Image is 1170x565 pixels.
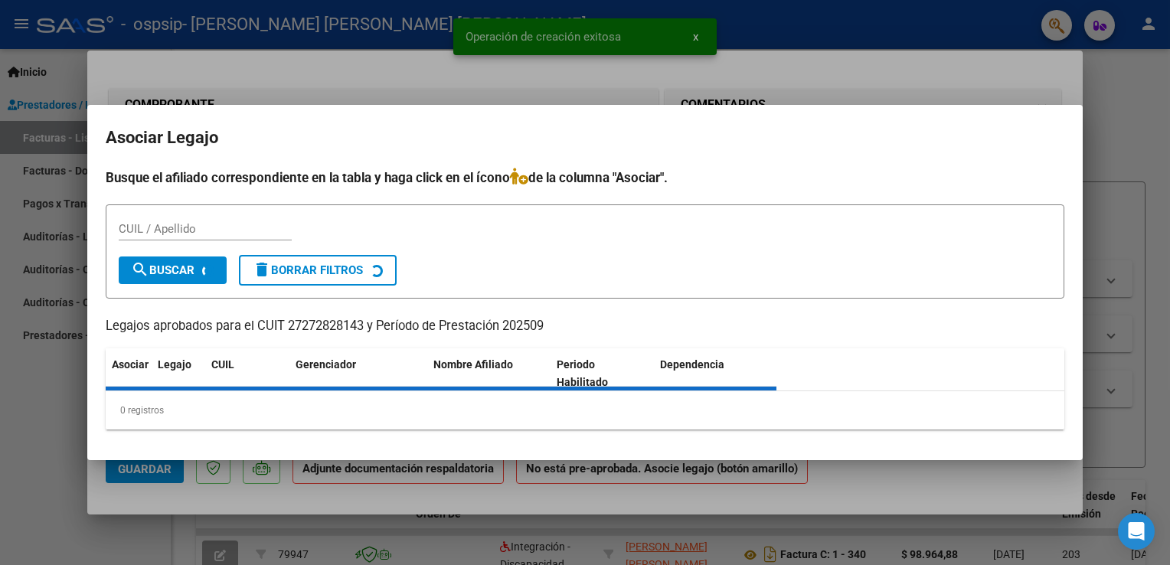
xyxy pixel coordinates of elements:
[1118,513,1155,550] div: Open Intercom Messenger
[289,348,427,399] datatable-header-cell: Gerenciador
[106,123,1064,152] h2: Asociar Legajo
[557,358,608,388] span: Periodo Habilitado
[427,348,551,399] datatable-header-cell: Nombre Afiliado
[152,348,205,399] datatable-header-cell: Legajo
[106,317,1064,336] p: Legajos aprobados para el CUIT 27272828143 y Período de Prestación 202509
[205,348,289,399] datatable-header-cell: CUIL
[106,168,1064,188] h4: Busque el afiliado correspondiente en la tabla y haga click en el ícono de la columna "Asociar".
[119,256,227,284] button: Buscar
[112,358,149,371] span: Asociar
[253,260,271,279] mat-icon: delete
[106,348,152,399] datatable-header-cell: Asociar
[106,391,1064,429] div: 0 registros
[654,348,777,399] datatable-header-cell: Dependencia
[158,358,191,371] span: Legajo
[253,263,363,277] span: Borrar Filtros
[433,358,513,371] span: Nombre Afiliado
[211,358,234,371] span: CUIL
[131,260,149,279] mat-icon: search
[551,348,654,399] datatable-header-cell: Periodo Habilitado
[660,358,724,371] span: Dependencia
[131,263,194,277] span: Buscar
[239,255,397,286] button: Borrar Filtros
[296,358,356,371] span: Gerenciador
